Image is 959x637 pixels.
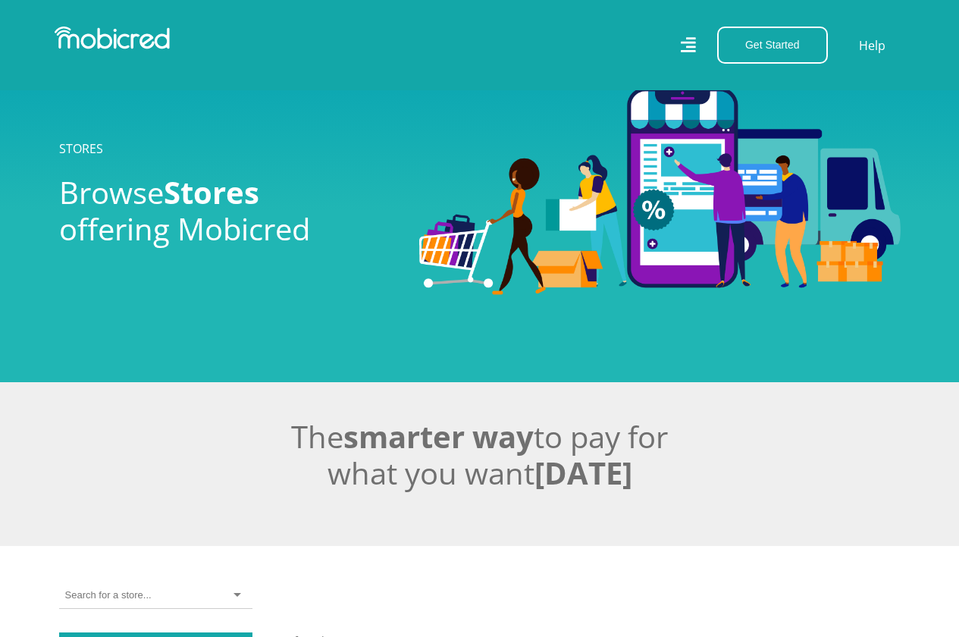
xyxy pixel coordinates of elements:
a: STORES [59,140,103,157]
button: Get Started [717,27,828,64]
a: Help [858,36,886,55]
span: Stores [164,171,259,213]
img: Stores [419,87,901,295]
h2: Browse offering Mobicred [59,174,396,247]
img: Mobicred [55,27,170,49]
input: Search for a store... [65,588,151,602]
